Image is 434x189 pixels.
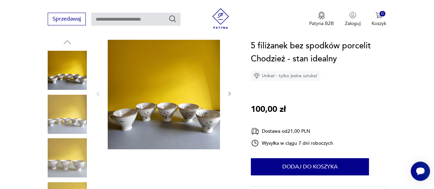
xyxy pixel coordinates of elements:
[251,39,386,66] h1: 5 filiżanek bez spodków porcelit Chodzież - stan idealny
[48,51,87,90] img: Zdjęcie produktu 5 filiżanek bez spodków porcelit Chodzież - stan idealny
[251,127,333,135] div: Dostawa od 21,00 PLN
[379,11,385,17] div: 0
[251,103,286,116] p: 100,00 zł
[48,17,86,22] a: Sprzedawaj
[411,162,430,181] iframe: Smartsupp widget button
[372,20,386,27] p: Koszyk
[48,138,87,177] img: Zdjęcie produktu 5 filiżanek bez spodków porcelit Chodzież - stan idealny
[251,139,333,147] div: Wysyłka w ciągu 7 dni roboczych
[309,20,334,27] p: Patyna B2B
[318,12,325,19] img: Ikona medalu
[345,20,361,27] p: Zaloguj
[168,15,177,23] button: Szukaj
[251,158,369,175] button: Dodaj do koszyka
[254,73,260,79] img: Ikona diamentu
[48,95,87,134] img: Zdjęcie produktu 5 filiżanek bez spodków porcelit Chodzież - stan idealny
[48,13,86,25] button: Sprzedawaj
[251,127,259,135] img: Ikona dostawy
[251,71,320,81] div: Unikat - tylko jedna sztuka!
[309,12,334,27] button: Patyna B2B
[375,12,382,19] img: Ikona koszyka
[210,8,231,29] img: Patyna - sklep z meblami i dekoracjami vintage
[349,12,356,19] img: Ikonka użytkownika
[345,12,361,27] button: Zaloguj
[309,12,334,27] a: Ikona medaluPatyna B2B
[372,12,386,27] button: 0Koszyk
[108,37,220,149] img: Zdjęcie produktu 5 filiżanek bez spodków porcelit Chodzież - stan idealny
